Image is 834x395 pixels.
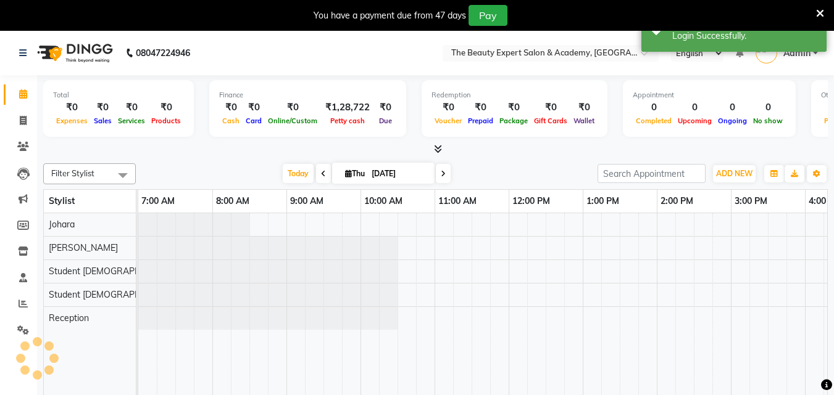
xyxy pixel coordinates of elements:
span: Sales [91,116,115,125]
a: 3:00 PM [732,192,770,210]
div: ₹0 [148,100,184,115]
span: Package [496,116,531,125]
div: ₹0 [243,100,265,115]
span: Card [243,116,265,125]
div: Redemption [432,90,598,100]
span: Ongoing [715,116,750,125]
span: Prepaid [465,116,496,125]
div: ₹0 [91,100,115,115]
div: ₹0 [265,100,320,115]
div: ₹1,28,722 [320,100,375,115]
span: Wallet [570,116,598,125]
div: ₹0 [219,100,243,115]
span: Student [DEMOGRAPHIC_DATA] [49,289,179,300]
a: 7:00 AM [138,192,178,210]
span: Admin [783,47,811,60]
span: Cash [219,116,243,125]
span: Stylist [49,195,75,206]
a: 1:00 PM [583,192,622,210]
button: Pay [469,5,507,26]
a: 10:00 AM [361,192,406,210]
span: Thu [342,169,368,178]
span: Voucher [432,116,465,125]
div: Appointment [633,90,786,100]
span: Products [148,116,184,125]
span: Online/Custom [265,116,320,125]
span: Completed [633,116,675,125]
div: Finance [219,90,396,100]
span: Reception [49,312,89,324]
div: 0 [633,100,675,115]
span: ADD NEW [716,169,753,178]
img: Admin [756,42,777,63]
div: ₹0 [375,100,396,115]
div: ₹0 [570,100,598,115]
div: Total [53,90,184,100]
span: No show [750,116,786,125]
div: ₹0 [465,100,496,115]
a: 2:00 PM [657,192,696,210]
b: 08047224946 [136,36,190,70]
span: Filter Stylist [51,168,94,178]
input: Search Appointment [598,164,706,183]
span: Due [376,116,395,125]
div: 0 [715,100,750,115]
span: Upcoming [675,116,715,125]
span: Petty cash [327,116,368,125]
img: logo [31,36,116,70]
div: ₹0 [53,100,91,115]
input: 2025-09-04 [368,165,430,183]
span: [PERSON_NAME] [49,242,118,253]
div: ₹0 [496,100,531,115]
span: Gift Cards [531,116,570,125]
span: Johara [49,219,75,230]
span: Services [115,116,148,125]
div: ₹0 [432,100,465,115]
span: Expenses [53,116,91,125]
span: Today [283,164,314,183]
button: ADD NEW [713,165,756,182]
div: Login Successfully. [672,30,817,43]
div: You have a payment due from 47 days [314,9,466,22]
a: 12:00 PM [509,192,553,210]
div: 0 [750,100,786,115]
a: 9:00 AM [287,192,327,210]
a: 11:00 AM [435,192,480,210]
div: 0 [675,100,715,115]
a: 8:00 AM [213,192,252,210]
div: ₹0 [531,100,570,115]
span: Student [DEMOGRAPHIC_DATA] [49,266,179,277]
div: ₹0 [115,100,148,115]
